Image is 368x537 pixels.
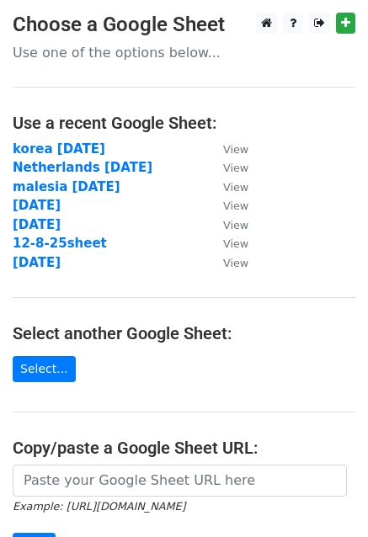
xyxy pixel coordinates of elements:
[223,199,248,212] small: View
[13,465,347,497] input: Paste your Google Sheet URL here
[13,198,61,213] a: [DATE]
[206,255,248,270] a: View
[13,141,105,157] a: korea [DATE]
[13,323,355,343] h4: Select another Google Sheet:
[206,236,248,251] a: View
[206,160,248,175] a: View
[13,356,76,382] a: Select...
[13,236,107,251] a: 12-8-25sheet
[206,217,248,232] a: View
[206,141,248,157] a: View
[223,181,248,194] small: View
[223,219,248,231] small: View
[13,179,120,194] a: malesia [DATE]
[13,160,152,175] a: Netherlands [DATE]
[206,179,248,194] a: View
[13,113,355,133] h4: Use a recent Google Sheet:
[223,237,248,250] small: View
[13,13,355,37] h3: Choose a Google Sheet
[13,255,61,270] a: [DATE]
[13,500,185,513] small: Example: [URL][DOMAIN_NAME]
[223,143,248,156] small: View
[206,198,248,213] a: View
[13,438,355,458] h4: Copy/paste a Google Sheet URL:
[13,217,61,232] a: [DATE]
[223,257,248,269] small: View
[13,44,355,61] p: Use one of the options below...
[223,162,248,174] small: View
